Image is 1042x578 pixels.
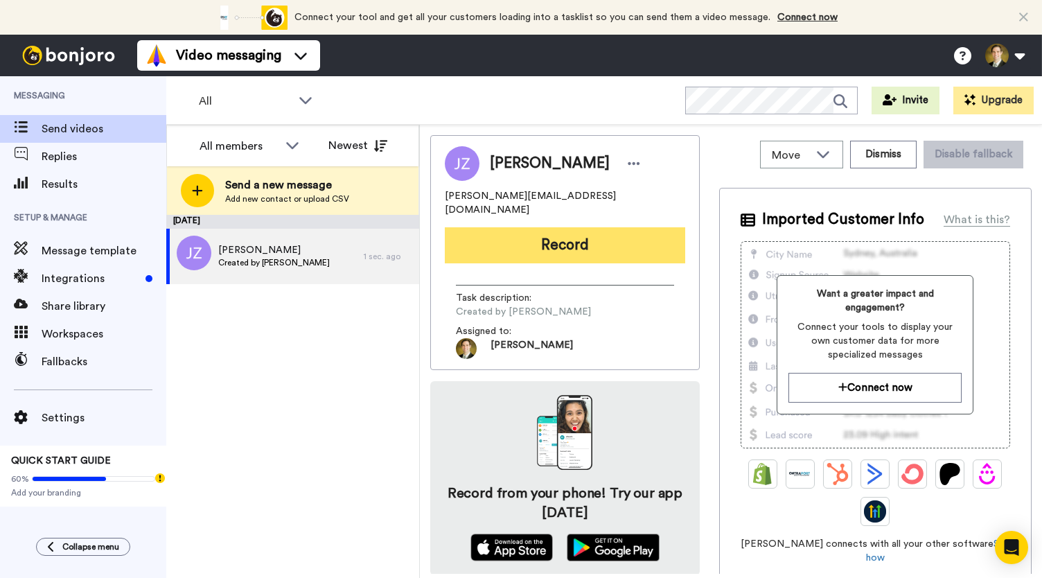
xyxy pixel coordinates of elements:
[762,209,924,230] span: Imported Customer Info
[901,463,924,485] img: ConvertKit
[176,46,281,65] span: Video messaging
[62,541,119,552] span: Collapse menu
[154,472,166,484] div: Tooltip anchor
[827,463,849,485] img: Hubspot
[42,121,166,137] span: Send videos
[788,320,962,362] span: Connect your tools to display your own customer data for more specialized messages
[788,287,962,315] span: Want a greater impact and engagement?
[42,353,166,370] span: Fallbacks
[772,147,809,164] span: Move
[976,463,998,485] img: Drip
[11,473,29,484] span: 60%
[789,463,811,485] img: Ontraport
[864,500,886,523] img: GoHighLevel
[995,531,1028,564] div: Open Intercom Messenger
[752,463,774,485] img: Shopify
[445,189,685,217] span: [PERSON_NAME][EMAIL_ADDRESS][DOMAIN_NAME]
[42,298,166,315] span: Share library
[445,227,685,263] button: Record
[491,338,573,359] span: [PERSON_NAME]
[199,93,292,110] span: All
[567,534,660,561] img: playstore
[456,324,553,338] span: Assigned to:
[318,132,398,159] button: Newest
[17,46,121,65] img: bj-logo-header-white.svg
[145,44,168,67] img: vm-color.svg
[364,251,412,262] div: 1 sec. ago
[11,487,155,498] span: Add your branding
[42,243,166,259] span: Message template
[864,463,886,485] img: ActiveCampaign
[200,138,279,155] div: All members
[777,12,838,22] a: Connect now
[490,153,610,174] span: [PERSON_NAME]
[444,484,686,523] h4: Record from your phone! Try our app [DATE]
[294,12,770,22] span: Connect your tool and get all your customers loading into a tasklist so you can send them a video...
[225,177,349,193] span: Send a new message
[456,291,553,305] span: Task description :
[36,538,130,556] button: Collapse menu
[944,211,1010,228] div: What is this?
[166,215,419,229] div: [DATE]
[537,395,592,470] img: download
[456,305,591,319] span: Created by [PERSON_NAME]
[42,148,166,165] span: Replies
[11,456,111,466] span: QUICK START GUIDE
[218,257,330,268] span: Created by [PERSON_NAME]
[470,534,553,561] img: appstore
[218,243,330,257] span: [PERSON_NAME]
[177,236,211,270] img: jz.png
[939,463,961,485] img: Patreon
[788,373,962,403] button: Connect now
[850,141,917,168] button: Dismiss
[42,326,166,342] span: Workspaces
[225,193,349,204] span: Add new contact or upload CSV
[924,141,1023,168] button: Disable fallback
[445,146,479,181] img: Image of Jenny Zach
[42,410,166,426] span: Settings
[42,176,166,193] span: Results
[211,6,288,30] div: animation
[741,537,1010,565] span: [PERSON_NAME] connects with all your other software
[42,270,140,287] span: Integrations
[872,87,939,114] button: Invite
[456,338,477,359] img: 0325f0c0-1588-4007-a822-bc10f457556d-1591847190.jpg
[953,87,1034,114] button: Upgrade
